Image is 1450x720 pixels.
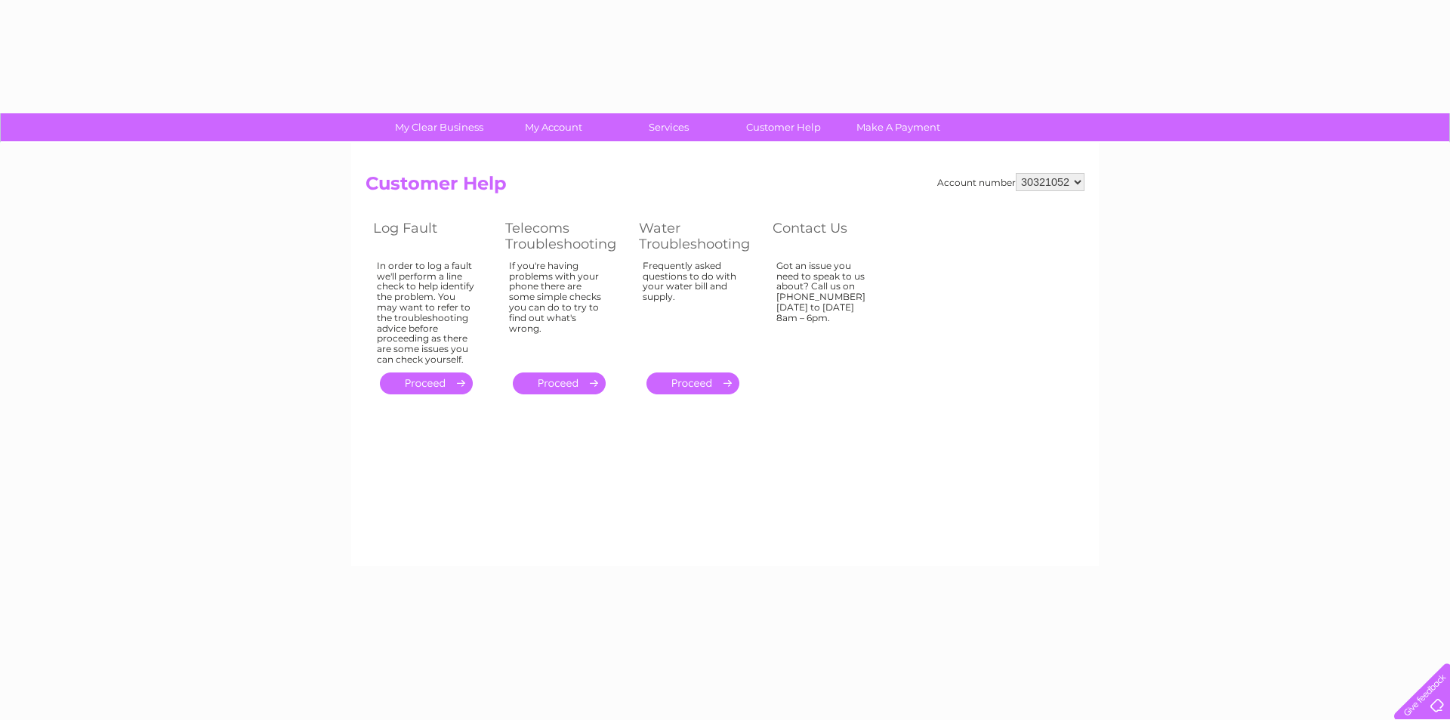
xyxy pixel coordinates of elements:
[836,113,961,141] a: Make A Payment
[509,261,609,359] div: If you're having problems with your phone there are some simple checks you can do to try to find ...
[513,372,606,394] a: .
[776,261,875,359] div: Got an issue you need to speak to us about? Call us on [PHONE_NUMBER] [DATE] to [DATE] 8am – 6pm.
[646,372,739,394] a: .
[937,173,1084,191] div: Account number
[366,216,498,256] th: Log Fault
[492,113,616,141] a: My Account
[380,372,473,394] a: .
[631,216,765,256] th: Water Troubleshooting
[366,173,1084,202] h2: Customer Help
[606,113,731,141] a: Services
[377,261,475,365] div: In order to log a fault we'll perform a line check to help identify the problem. You may want to ...
[643,261,742,359] div: Frequently asked questions to do with your water bill and supply.
[721,113,846,141] a: Customer Help
[377,113,501,141] a: My Clear Business
[765,216,897,256] th: Contact Us
[498,216,631,256] th: Telecoms Troubleshooting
